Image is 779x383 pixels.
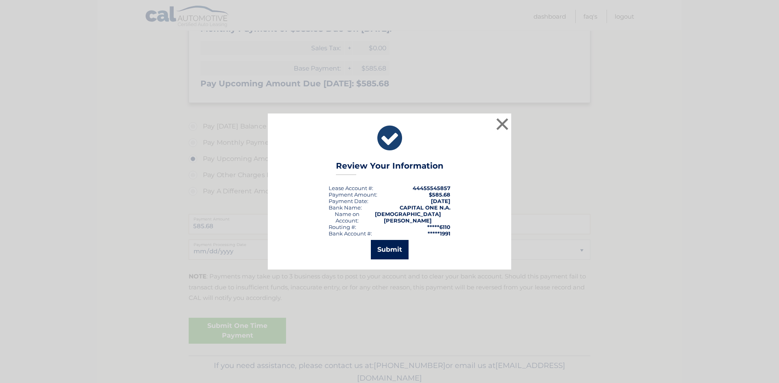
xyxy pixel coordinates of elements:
span: Payment Date [329,198,367,204]
span: [DATE] [431,198,450,204]
div: Name on Account: [329,211,365,224]
div: Payment Amount: [329,191,377,198]
button: × [494,116,510,132]
h3: Review Your Information [336,161,443,175]
strong: CAPITAL ONE N.A. [400,204,450,211]
button: Submit [371,240,409,259]
span: $585.68 [429,191,450,198]
div: Routing #: [329,224,356,230]
strong: 44455545857 [413,185,450,191]
div: Bank Account #: [329,230,372,237]
div: Bank Name: [329,204,362,211]
div: : [329,198,368,204]
div: Lease Account #: [329,185,373,191]
strong: [DEMOGRAPHIC_DATA][PERSON_NAME] [375,211,441,224]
